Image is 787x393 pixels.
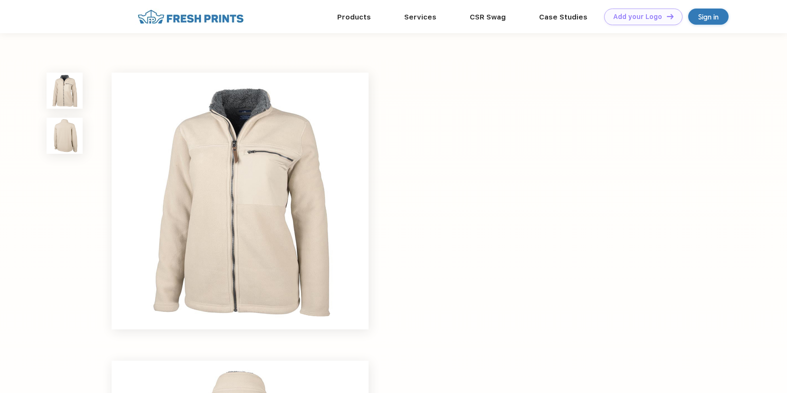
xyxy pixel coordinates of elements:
div: Sign in [698,11,719,22]
img: fo%20logo%202.webp [135,9,247,25]
a: Sign in [688,9,729,25]
img: DT [667,14,673,19]
img: func=resize&h=640 [112,73,369,329]
img: func=resize&h=100 [47,73,83,109]
img: func=resize&h=100 [47,118,83,154]
a: Products [337,13,371,21]
div: Add your Logo [613,13,662,21]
